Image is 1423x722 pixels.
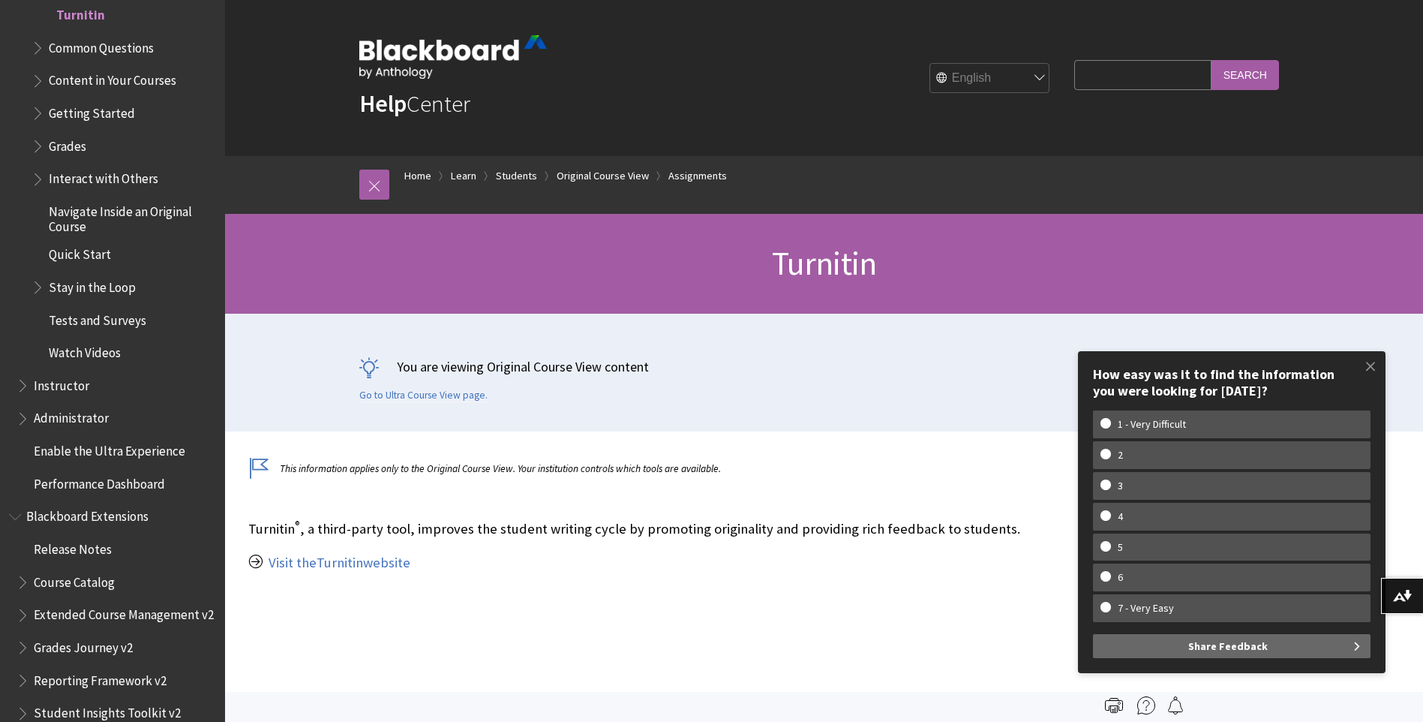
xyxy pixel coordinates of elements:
span: Enable the Ultra Experience [34,438,185,459]
w-span: 4 [1100,510,1140,523]
w-span: 5 [1100,541,1140,554]
div: How easy was it to find the information you were looking for [DATE]? [1093,366,1370,399]
span: Interact with Others [49,167,158,187]
a: Turnitin [317,554,363,572]
span: Blackboard Extensions [26,504,149,525]
input: Search [1211,60,1279,89]
w-span: 6 [1100,571,1140,584]
span: Stay in the Loop [49,275,136,295]
w-span: 1 - Very Difficult [1100,418,1203,431]
a: Assignments [668,167,727,185]
span: Tests and Surveys [49,308,146,328]
span: Performance Dashboard [34,471,165,492]
span: Turnitin [56,2,105,23]
span: Reporting Framework v2 [34,668,167,688]
span: Share Feedback [1188,634,1268,658]
a: Original Course View [557,167,649,185]
p: Turnitin , a third-party tool, improves the student writing cycle by promoting originality and pr... [248,519,1020,539]
span: Course Catalog [34,570,115,590]
a: Students [496,167,537,185]
span: Release Notes [34,537,112,557]
span: Watch Videos [49,340,121,360]
img: Print [1105,696,1123,714]
span: Quick Start [49,242,111,262]
span: Content in Your Courses [49,68,176,89]
a: website [363,554,410,572]
span: Grades Journey v2 [34,635,133,655]
span: Administrator [34,406,109,426]
a: Home [404,167,431,185]
img: Follow this page [1166,696,1184,714]
sup: ® [295,518,300,531]
p: This information applies only to the Original Course View. Your institution controls which tools ... [248,462,1178,476]
img: Blackboard by Anthology [359,35,547,79]
span: Common Questions [49,35,154,56]
span: Extended Course Management v2 [34,603,214,623]
select: Site Language Selector [930,64,1050,94]
span: Grades [49,134,86,154]
a: HelpCenter [359,89,470,119]
button: Share Feedback [1093,634,1370,658]
w-span: 3 [1100,480,1140,492]
span: Getting Started [49,101,135,121]
a: Go to Ultra Course View page. [359,389,488,402]
span: Instructor [34,373,89,393]
a: Learn [451,167,476,185]
w-span: 2 [1100,449,1140,462]
span: Navigate Inside an Original Course [49,199,215,234]
p: You are viewing Original Course View content [359,357,1289,376]
span: Turnitin [772,242,877,284]
span: Student Insights Toolkit v2 [34,701,181,721]
strong: Help [359,89,407,119]
w-span: 7 - Very Easy [1100,602,1191,615]
a: Visit the [269,554,317,572]
img: More help [1137,696,1155,714]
